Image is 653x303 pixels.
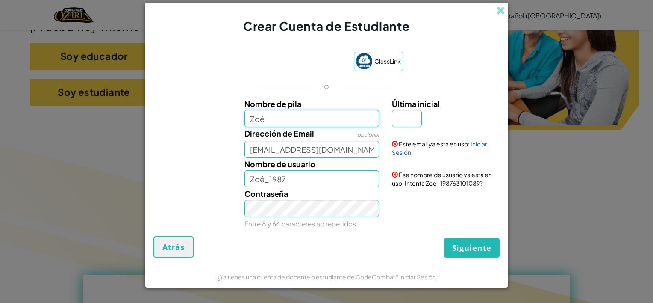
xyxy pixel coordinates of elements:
[244,159,315,169] span: Nombre de usuario
[244,99,301,109] span: Nombre de pila
[153,236,194,258] button: Atrás
[244,128,314,138] span: Dirección de Email
[392,99,440,109] span: Última inicial
[444,238,500,258] button: Siguiente
[243,18,410,33] span: Crear Cuenta de Estudiante
[324,81,329,91] p: o
[244,220,356,228] small: Entre 8 y 64 caracteres no repetidos
[244,189,288,199] span: Contraseña
[399,273,436,281] a: Iniciar Sesión
[399,140,470,148] span: Este email ya esta en uso:
[392,140,487,156] a: Iniciar Sesión
[452,243,491,253] span: Siguiente
[356,53,372,69] img: classlink-logo-small.png
[392,171,492,187] span: Ese nombre de usuario ya esta en uso! Intenta Zoé_198763101089?
[246,53,350,71] iframe: Botón Iniciar sesión con Google
[217,273,399,281] span: ¿Ya tienes una cuenta de docente o estudiante de CodeCombat?
[162,242,185,252] span: Atrás
[357,131,379,138] span: opcional
[374,55,401,68] span: ClassLink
